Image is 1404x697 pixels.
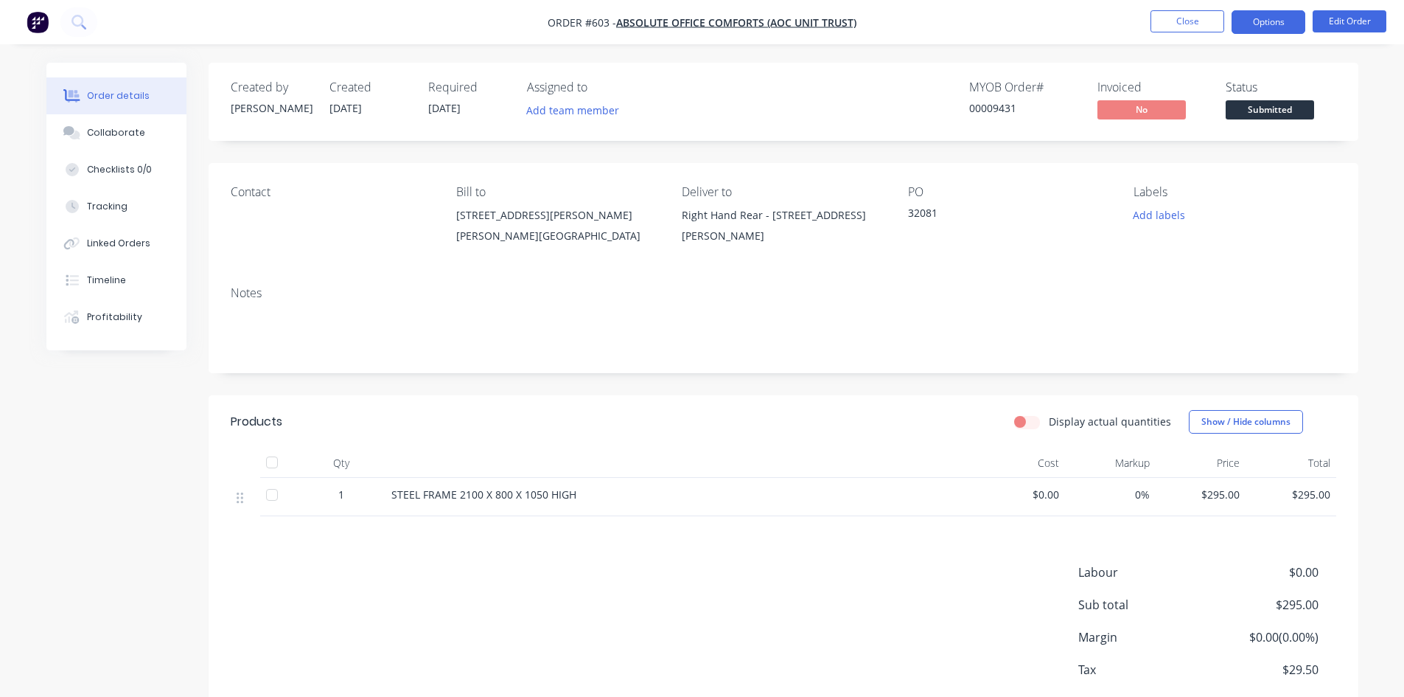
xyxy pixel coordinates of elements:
[456,205,658,226] div: [STREET_ADDRESS][PERSON_NAME]
[682,205,884,246] div: Right Hand Rear - [STREET_ADDRESS][PERSON_NAME]
[87,126,145,139] div: Collaborate
[428,80,509,94] div: Required
[1209,628,1318,646] span: $0.00 ( 0.00 %)
[1156,448,1246,478] div: Price
[46,225,186,262] button: Linked Orders
[428,101,461,115] span: [DATE]
[1078,628,1209,646] span: Margin
[297,448,385,478] div: Qty
[46,188,186,225] button: Tracking
[1049,414,1171,429] label: Display actual quantities
[1251,487,1330,502] span: $295.00
[1226,100,1314,122] button: Submitted
[391,488,576,502] span: STEEL FRAME 2100 X 800 X 1050 HIGH
[518,100,626,120] button: Add team member
[1078,661,1209,679] span: Tax
[87,163,152,176] div: Checklists 0/0
[1125,205,1193,225] button: Add labels
[46,151,186,188] button: Checklists 0/0
[1209,564,1318,581] span: $0.00
[616,15,856,30] a: Absolute Office Comforts (AOC Unit Trust)
[969,80,1080,94] div: MYOB Order #
[231,413,282,431] div: Products
[338,487,344,502] span: 1
[975,448,1066,478] div: Cost
[527,100,627,120] button: Add team member
[1097,80,1208,94] div: Invoiced
[1097,100,1186,119] span: No
[548,15,616,30] span: Order #603 -
[231,80,312,94] div: Created by
[527,80,674,94] div: Assigned to
[87,237,150,250] div: Linked Orders
[1078,596,1209,614] span: Sub total
[1313,10,1386,32] button: Edit Order
[329,80,411,94] div: Created
[231,286,1336,300] div: Notes
[1232,10,1305,34] button: Options
[908,205,1092,226] div: 32081
[329,101,362,115] span: [DATE]
[456,205,658,252] div: [STREET_ADDRESS][PERSON_NAME][PERSON_NAME][GEOGRAPHIC_DATA]
[1071,487,1150,502] span: 0%
[87,311,142,324] div: Profitability
[1078,564,1209,581] span: Labour
[1189,410,1303,434] button: Show / Hide columns
[1134,185,1335,199] div: Labels
[1150,10,1224,32] button: Close
[87,89,150,103] div: Order details
[456,226,658,246] div: [PERSON_NAME][GEOGRAPHIC_DATA]
[1209,661,1318,679] span: $29.50
[87,274,126,287] div: Timeline
[969,100,1080,116] div: 00009431
[981,487,1060,502] span: $0.00
[1226,100,1314,119] span: Submitted
[908,185,1110,199] div: PO
[46,77,186,114] button: Order details
[46,262,186,299] button: Timeline
[682,205,884,252] div: Right Hand Rear - [STREET_ADDRESS][PERSON_NAME]
[27,11,49,33] img: Factory
[1246,448,1336,478] div: Total
[682,185,884,199] div: Deliver to
[1209,596,1318,614] span: $295.00
[231,100,312,116] div: [PERSON_NAME]
[1162,487,1240,502] span: $295.00
[231,185,433,199] div: Contact
[46,114,186,151] button: Collaborate
[1226,80,1336,94] div: Status
[456,185,658,199] div: Bill to
[1065,448,1156,478] div: Markup
[46,299,186,336] button: Profitability
[87,200,128,213] div: Tracking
